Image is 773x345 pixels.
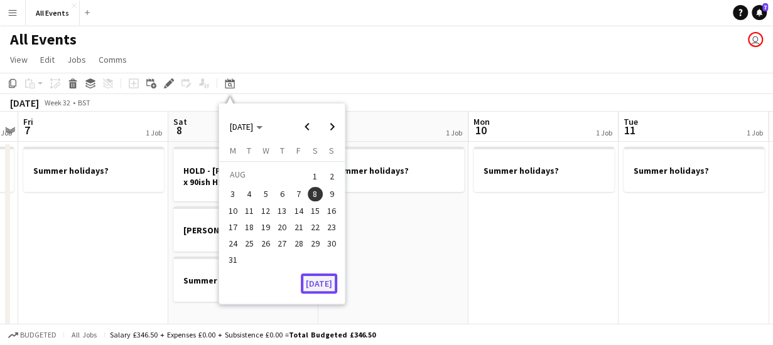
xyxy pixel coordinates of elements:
button: 27-08-2026 [274,235,290,252]
button: 24-08-2026 [224,235,241,252]
span: 11 [622,123,638,137]
button: 07-08-2026 [290,186,306,202]
div: 1 Job [596,128,612,137]
span: Edit [40,54,55,65]
a: Comms [94,51,132,68]
app-job-card: HOLD - [PERSON_NAME] & Has x 90ish HSM [173,147,314,201]
span: 18 [242,220,257,235]
button: 29-08-2026 [307,235,323,252]
button: 06-08-2026 [274,186,290,202]
button: 10-08-2026 [224,203,241,219]
h3: Summer holidays? [473,165,614,176]
span: 29 [308,236,323,251]
span: Mon [473,116,490,127]
span: 21 [291,220,306,235]
button: Budgeted [6,328,58,342]
span: 11 [242,203,257,218]
h3: [PERSON_NAME] [173,225,314,236]
button: All Events [26,1,80,25]
span: 22 [308,220,323,235]
span: 3 [225,187,241,202]
button: 28-08-2026 [290,235,306,252]
button: 02-08-2026 [323,166,340,186]
button: 01-08-2026 [307,166,323,186]
button: 21-08-2026 [290,219,306,235]
span: 4 [242,187,257,202]
span: T [247,145,251,156]
span: 15 [308,203,323,218]
span: S [313,145,318,156]
button: 13-08-2026 [274,203,290,219]
div: 1 Job [146,128,162,137]
h1: All Events [10,30,77,49]
button: 30-08-2026 [323,235,340,252]
span: Jobs [67,54,86,65]
div: 1 Job [446,128,462,137]
a: 7 [752,5,767,20]
h3: Summer holidays? [23,165,164,176]
h3: HOLD - [PERSON_NAME] & Has x 90ish HSM [173,165,314,188]
button: 08-08-2026 [307,186,323,202]
span: [DATE] [230,121,253,132]
span: 25 [242,236,257,251]
span: F [296,145,301,156]
button: 11-08-2026 [241,203,257,219]
span: All jobs [69,330,99,339]
span: 8 [308,187,323,202]
app-job-card: Summer holidays? [23,147,164,192]
button: 12-08-2026 [257,203,274,219]
span: Comms [99,54,127,65]
button: 20-08-2026 [274,219,290,235]
span: 14 [291,203,306,218]
span: 28 [291,236,306,251]
button: 15-08-2026 [307,203,323,219]
div: Summer holidays? [323,147,464,192]
button: [DATE] [301,273,337,294]
button: 23-08-2026 [323,219,340,235]
div: [PERSON_NAME] [173,206,314,252]
app-job-card: Summer holidays? [173,257,314,302]
span: 10 [472,123,490,137]
button: 09-08-2026 [323,186,340,202]
span: 24 [225,236,241,251]
button: 17-08-2026 [224,219,241,235]
span: 16 [324,203,339,218]
td: AUG [224,166,306,186]
span: Week 32 [41,98,73,107]
button: 31-08-2026 [224,252,241,268]
span: S [329,145,334,156]
button: 19-08-2026 [257,219,274,235]
h3: Summer holidays? [624,165,764,176]
button: 22-08-2026 [307,219,323,235]
span: 13 [274,203,289,218]
button: 03-08-2026 [224,186,241,202]
button: Choose month and year [225,115,268,138]
button: 25-08-2026 [241,235,257,252]
span: W [262,145,269,156]
span: 26 [258,236,273,251]
span: 7 [21,123,33,137]
span: Total Budgeted £346.50 [289,330,376,339]
span: T [280,145,284,156]
button: Previous month [295,114,320,139]
app-job-card: Summer holidays? [624,147,764,192]
button: 14-08-2026 [290,203,306,219]
span: 1 [308,167,323,185]
span: Budgeted [20,331,57,339]
div: 1 Job [746,128,762,137]
div: Summer holidays? [473,147,614,192]
a: Edit [35,51,60,68]
span: 17 [225,220,241,235]
span: 9 [324,187,339,202]
span: 19 [258,220,273,235]
app-user-avatar: Lucy Hinks [748,32,763,47]
button: 18-08-2026 [241,219,257,235]
button: 26-08-2026 [257,235,274,252]
span: View [10,54,28,65]
span: Tue [624,116,638,127]
span: 6 [274,187,289,202]
a: Jobs [62,51,91,68]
